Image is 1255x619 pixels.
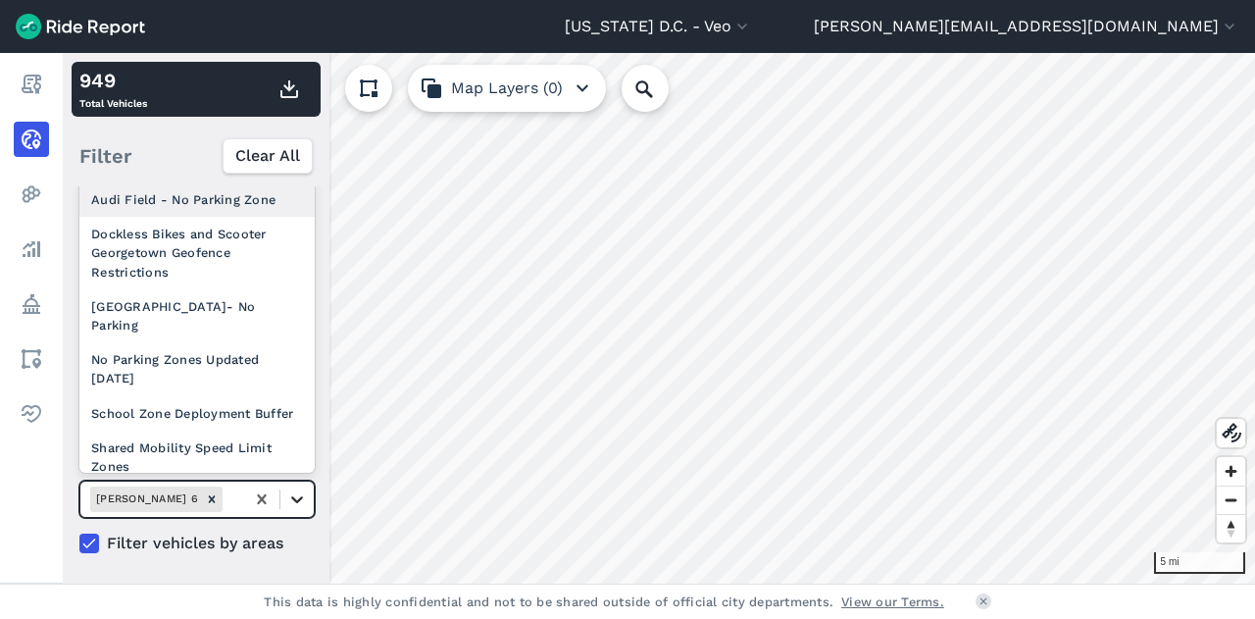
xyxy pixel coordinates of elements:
[79,396,315,431] div: School Zone Deployment Buffer
[622,65,700,112] input: Search Location or Vehicles
[79,182,315,217] div: Audi Field - No Parking Zone
[16,14,145,39] img: Ride Report
[1217,457,1245,486] button: Zoom in
[14,67,49,102] a: Report
[14,232,49,267] a: Analyze
[408,65,606,112] button: Map Layers (0)
[14,286,49,322] a: Policy
[201,487,223,511] div: Remove Ward 6
[72,126,321,186] div: Filter
[841,593,944,611] a: View our Terms.
[79,289,315,342] div: [GEOGRAPHIC_DATA]- No Parking
[14,177,49,212] a: Heatmaps
[565,15,752,38] button: [US_STATE] D.C. - Veo
[79,532,315,555] label: Filter vehicles by areas
[14,122,49,157] a: Realtime
[223,138,313,174] button: Clear All
[79,431,315,484] div: Shared Mobility Speed Limit Zones
[14,341,49,377] a: Areas
[79,342,315,395] div: No Parking Zones Updated [DATE]
[1154,552,1245,574] div: 5 mi
[63,53,1255,584] canvas: Map
[814,15,1239,38] button: [PERSON_NAME][EMAIL_ADDRESS][DOMAIN_NAME]
[14,396,49,432] a: Health
[235,144,300,168] span: Clear All
[79,217,315,289] div: Dockless Bikes and Scooter Georgetown Geofence Restrictions
[79,66,147,113] div: Total Vehicles
[1217,514,1245,542] button: Reset bearing to north
[1217,486,1245,514] button: Zoom out
[90,487,201,511] div: [PERSON_NAME] 6
[79,66,147,95] div: 949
